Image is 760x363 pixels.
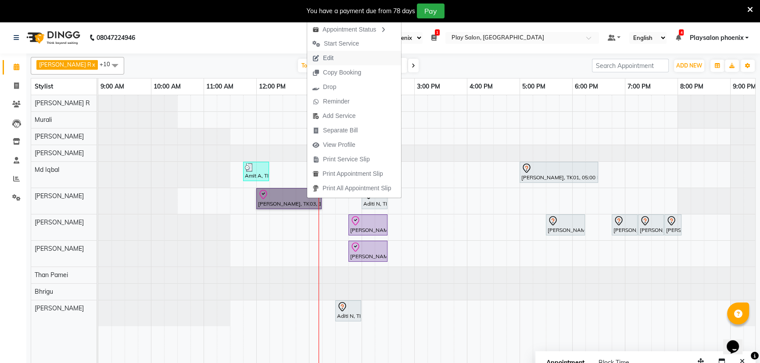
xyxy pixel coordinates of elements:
[35,245,84,253] span: [PERSON_NAME]
[520,163,597,181] div: [PERSON_NAME], TK01, 05:00 PM-06:30 PM, INOA Root Touch-Up Long
[35,304,84,312] span: [PERSON_NAME]
[323,111,355,121] span: Add Service
[675,34,681,42] a: 4
[625,80,653,93] a: 7:00 PM
[257,80,288,93] a: 12:00 PM
[417,4,445,18] button: Pay
[323,140,355,149] span: View Profile
[312,26,319,33] img: apt_status.png
[35,132,84,140] span: [PERSON_NAME]
[22,25,82,50] img: logo
[689,33,743,43] span: Playsalon phoenix
[35,166,59,174] span: Md Iqbal
[731,80,758,93] a: 9:00 PM
[323,82,336,92] span: Drop
[435,29,440,36] span: 1
[35,116,52,124] span: Murali
[35,99,90,107] span: [PERSON_NAME] R
[323,68,361,77] span: Copy Booking
[678,80,706,93] a: 8:00 PM
[35,218,84,226] span: [PERSON_NAME]
[520,80,548,93] a: 5:00 PM
[592,59,669,72] input: Search Appointment
[35,192,84,200] span: [PERSON_NAME]
[679,29,684,36] span: 4
[349,242,387,260] div: [PERSON_NAME], TK03, 01:45 PM-02:30 PM, Deluxe Manicure
[639,216,663,234] div: [PERSON_NAME], TK01, 07:15 PM-07:45 PM, Detan Full Legs
[98,80,126,93] a: 9:00 AM
[91,61,95,68] a: x
[312,171,319,177] img: printapt.png
[467,80,495,93] a: 4:00 PM
[431,34,437,42] a: 1
[676,62,702,69] span: ADD NEW
[307,7,415,16] div: You have a payment due from 78 days
[298,59,320,72] span: Today
[323,53,333,63] span: Edit
[244,163,268,180] div: Amit A, TK02, 11:45 AM-12:15 PM, Beard Shaping
[312,185,319,192] img: printall.png
[307,21,401,36] div: Appointment Status
[613,216,637,234] div: [PERSON_NAME], TK01, 06:45 PM-07:15 PM, Detan Full Arms
[323,97,350,106] span: Reminder
[100,60,117,68] span: +10
[35,149,84,157] span: [PERSON_NAME]
[573,80,600,93] a: 6:00 PM
[35,271,68,279] span: Than Pamei
[39,61,91,68] span: [PERSON_NAME] R
[349,216,387,234] div: [PERSON_NAME], TK03, 01:45 PM-02:30 PM, Deluxe Pedicure
[312,113,319,119] img: add-service.png
[674,60,704,72] button: ADD NEW
[204,80,236,93] a: 11:00 AM
[151,80,183,93] a: 10:00 AM
[323,155,370,164] span: Print Service Slip
[665,216,681,234] div: [PERSON_NAME], TK01, 07:45 PM-08:05 PM, Threading EB,UL
[324,39,359,48] span: Start Service
[547,216,584,234] div: [PERSON_NAME], TK01, 05:30 PM-06:15 PM, Deluxe Pedicure
[35,288,53,295] span: Bhrigu
[323,169,383,178] span: Print Appointment Slip
[362,189,387,208] div: Aditi N, TK04, 02:00 PM-02:30 PM, Classic manicure
[323,126,358,135] span: Separate Bill
[415,80,442,93] a: 3:00 PM
[336,302,360,320] div: Aditi N, TK04, 01:30 PM-02:00 PM, Gel Nail Polish Removal
[35,82,53,90] span: Stylist
[323,184,391,193] span: Print All Appointment Slip
[723,328,751,354] iframe: chat widget
[97,25,135,50] b: 08047224946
